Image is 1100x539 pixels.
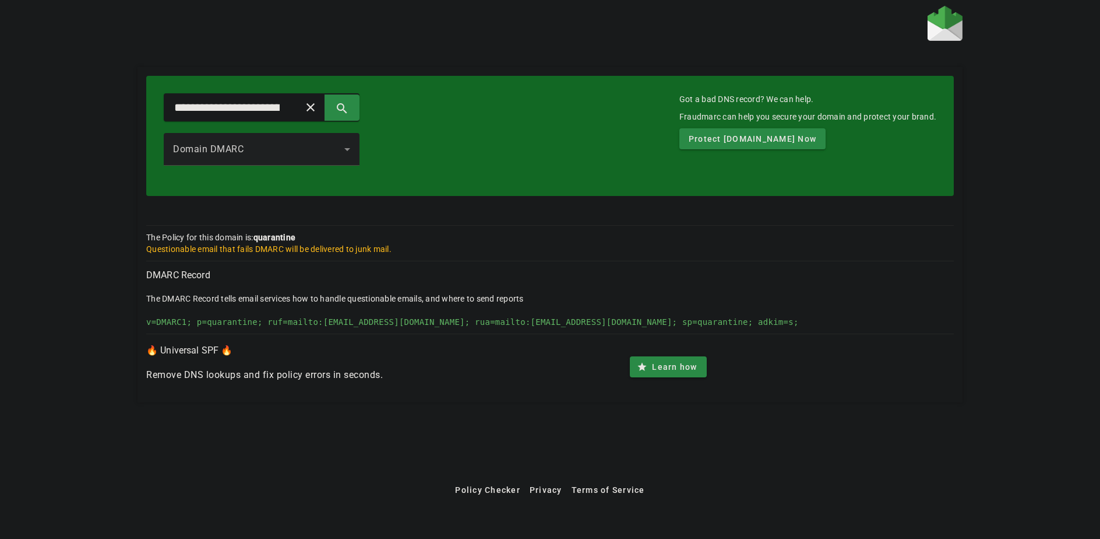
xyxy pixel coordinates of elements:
span: Policy Checker [455,485,520,495]
span: Protect [DOMAIN_NAME] Now [689,133,816,145]
div: Questionable email that fails DMARC will be delivered to junk mail. [146,243,954,255]
a: Home [928,6,962,44]
button: Protect [DOMAIN_NAME] Now [679,128,826,149]
mat-card-title: Got a bad DNS record? We can help. [679,93,936,105]
button: Policy Checker [450,480,525,501]
span: Domain DMARC [173,143,244,155]
section: The Policy for this domain is: [146,232,954,261]
span: Privacy [530,485,562,495]
button: Learn how [630,356,706,377]
h3: DMARC Record [146,267,954,283]
button: Privacy [525,480,567,501]
div: Fraudmarc can help you secure your domain and protect your brand. [679,111,936,123]
span: Terms of Service [572,485,645,495]
strong: quarantine [253,233,296,242]
span: Learn how [652,361,697,373]
h3: 🔥 Universal SPF 🔥 [146,342,383,359]
div: The DMARC Record tells email services how to handle questionable emails, and where to send reports [146,293,954,304]
div: v=DMARC1; p=quarantine; ruf=mailto:[EMAIL_ADDRESS][DOMAIN_NAME]; rua=mailto:[EMAIL_ADDRESS][DOMAI... [146,316,954,328]
button: Terms of Service [567,480,650,501]
img: Fraudmarc Logo [928,6,962,41]
h4: Remove DNS lookups and fix policy errors in seconds. [146,368,383,382]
